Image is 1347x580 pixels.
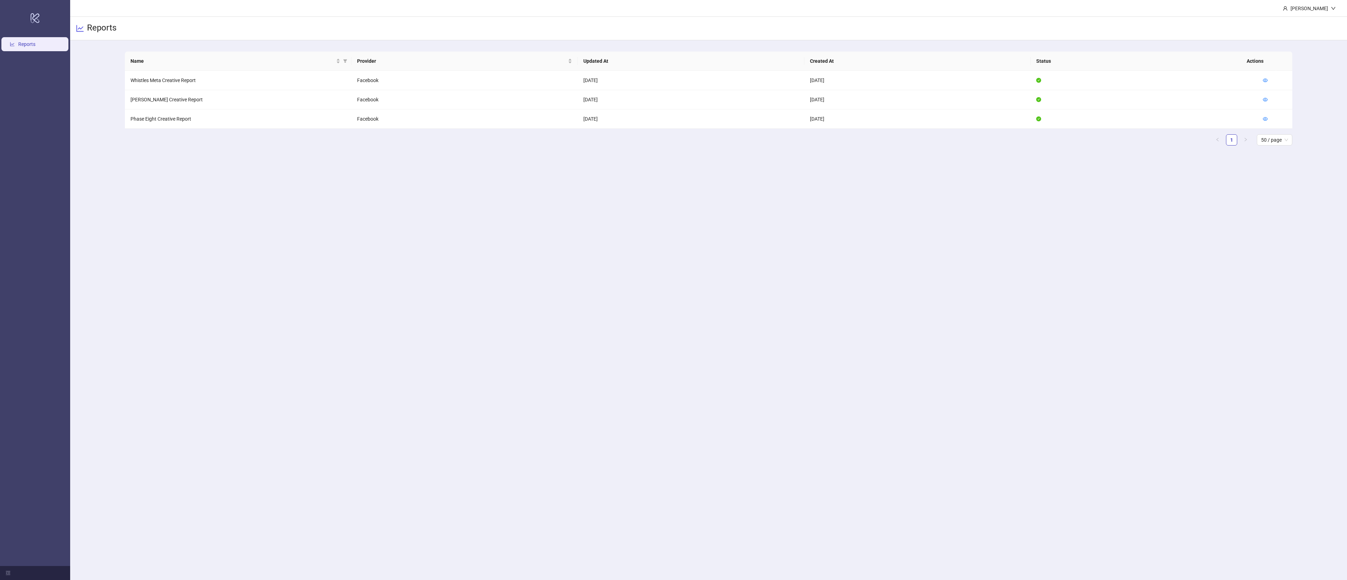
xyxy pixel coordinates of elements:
[1263,116,1268,121] span: eye
[351,109,578,129] td: Facebook
[1257,134,1292,146] div: Page Size
[130,57,335,65] span: Name
[1036,97,1041,102] span: check-circle
[125,71,351,90] td: Whistles Meta Creative Report
[1212,134,1223,146] li: Previous Page
[578,71,804,90] td: [DATE]
[1226,134,1237,146] li: 1
[1036,78,1041,83] span: check-circle
[1226,135,1237,145] a: 1
[1244,137,1248,142] span: right
[351,90,578,109] td: Facebook
[1212,134,1223,146] button: left
[1261,135,1288,145] span: 50 / page
[804,52,1031,71] th: Created At
[6,571,11,575] span: menu-fold
[578,52,804,71] th: Updated At
[1263,97,1268,102] a: eye
[804,109,1031,129] td: [DATE]
[87,22,116,34] h3: Reports
[357,57,567,65] span: Provider
[1241,52,1276,71] th: Actions
[1283,6,1288,11] span: user
[1036,116,1041,121] span: check-circle
[1240,134,1251,146] li: Next Page
[578,90,804,109] td: [DATE]
[125,90,351,109] td: [PERSON_NAME] Creative Report
[1263,116,1268,122] a: eye
[1240,134,1251,146] button: right
[1288,5,1331,12] div: [PERSON_NAME]
[18,41,35,47] a: Reports
[1215,137,1220,142] span: left
[76,24,84,33] span: line-chart
[1031,52,1257,71] th: Status
[804,71,1031,90] td: [DATE]
[343,59,347,63] span: filter
[804,90,1031,109] td: [DATE]
[578,109,804,129] td: [DATE]
[351,52,578,71] th: Provider
[1331,6,1336,11] span: down
[1263,77,1268,83] a: eye
[351,71,578,90] td: Facebook
[125,109,351,129] td: Phase Eight Creative Report
[125,52,351,71] th: Name
[342,56,349,66] span: filter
